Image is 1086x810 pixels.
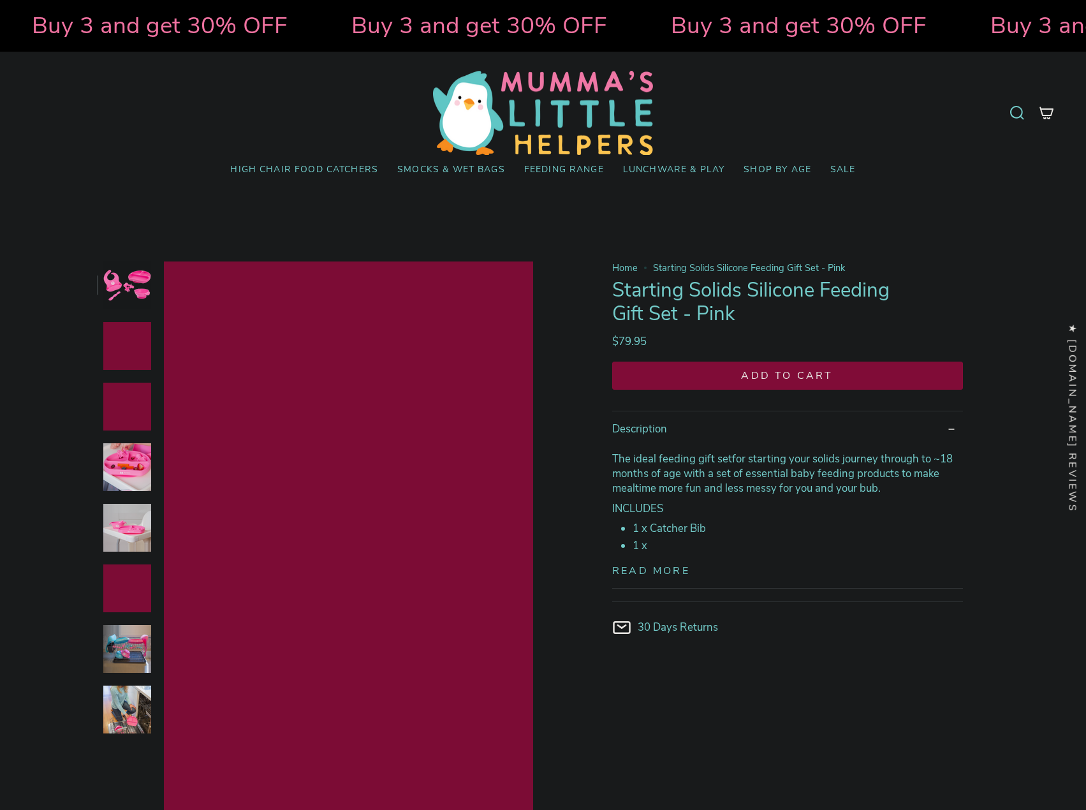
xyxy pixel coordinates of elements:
span: $79.95 [612,334,647,349]
span: Feeding Range [524,165,604,175]
h1: Starting Solids Silicone Feeding Gift Set - Pink [612,279,918,327]
a: Home [612,261,638,274]
span: Smocks & Wet Bags [397,165,505,175]
strong: Buy 3 and get 30% OFF [671,10,927,41]
p: 30 Days Returns [638,620,963,635]
a: High Chair Food Catchers [221,155,388,185]
a: SALE [821,155,865,185]
strong: Buy 3 and get 30% OFF [32,10,288,41]
a: Feeding Range [515,155,613,185]
li: 1 x [633,538,963,553]
button: Read more [612,565,690,577]
li: 1 x Catcher Bib [633,521,963,536]
button: Add to cart [612,362,963,390]
a: Shop by Age [734,155,821,185]
a: Splat Splash mat - Mumma's Little Helpers [103,383,151,431]
span: for starting your solids journey through to ~18 months of age with a set of essential baby feedin... [612,452,953,496]
span: Add to cart [624,369,951,383]
a: Lunchware & Play [613,155,734,185]
span: Starting Solids Silicone Feeding Gift Set - Pink [653,261,845,274]
span: High Chair Food Catchers [230,165,378,175]
img: Mumma’s Little Helpers [433,71,653,155]
a: Smocks & Wet Bags [388,155,515,185]
span: Lunchware & Play [623,165,724,175]
summary: Description [612,411,963,446]
span: SALE [830,165,856,175]
span: Shop by Age [744,165,811,175]
div: Click to open Judge.me floating reviews tab [1059,313,1086,525]
p: The ideal feeding gift set [612,452,963,496]
strong: Buy 3 and get 30% OFF [351,10,607,41]
strong: INCLUDES [612,501,663,516]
